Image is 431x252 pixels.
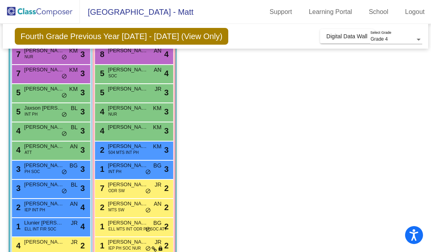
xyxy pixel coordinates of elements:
[399,6,431,18] a: Logout
[109,245,141,251] span: IEP PH SOC NUR
[108,123,148,131] span: [PERSON_NAME]
[80,48,85,60] span: 3
[80,240,85,252] span: 2
[61,93,67,99] span: do_not_disturb_alt
[98,107,105,116] span: 4
[158,246,163,252] span: lock
[15,28,229,45] span: Fourth Grade Previous Year [DATE] - [DATE] (View Only)
[24,104,64,112] span: Jaxson [PERSON_NAME]
[302,6,359,18] a: Learning Portal
[14,203,21,212] span: 2
[109,207,125,213] span: MTS SW
[80,87,85,98] span: 3
[14,126,21,135] span: 4
[24,219,64,227] span: Llunier [PERSON_NAME]
[164,106,168,118] span: 3
[153,123,162,132] span: KM
[145,226,151,233] span: do_not_disturb_alt
[14,107,21,116] span: 5
[14,184,21,193] span: 3
[164,182,168,194] span: 2
[164,163,168,175] span: 3
[24,238,64,246] span: [PERSON_NAME]
[98,50,105,59] span: 8
[69,161,77,170] span: BG
[145,169,151,175] span: do_not_disturb_alt
[108,200,148,208] span: [PERSON_NAME]
[164,48,168,60] span: 4
[98,241,105,250] span: 1
[71,219,77,227] span: JR
[108,85,148,93] span: [PERSON_NAME]
[80,106,85,118] span: 3
[25,111,38,117] span: INT PH
[320,29,374,43] button: Digital Data Wall
[14,165,21,173] span: 3
[98,203,105,212] span: 2
[98,222,105,231] span: 1
[154,66,161,74] span: AN
[61,112,67,118] span: do_not_disturb_alt
[61,54,67,61] span: do_not_disturb_alt
[71,123,77,132] span: BL
[326,33,368,39] span: Digital Data Wall
[98,165,105,173] span: 1
[70,142,77,151] span: AN
[108,47,148,55] span: [PERSON_NAME]
[24,123,64,131] span: [PERSON_NAME]
[80,182,85,194] span: 3
[109,73,117,79] span: SOC
[98,184,105,193] span: 7
[164,144,168,156] span: 3
[24,200,64,208] span: [PERSON_NAME]
[80,163,85,175] span: 3
[24,47,64,55] span: [PERSON_NAME]
[108,219,148,227] span: [PERSON_NAME]
[14,69,21,78] span: 7
[24,181,64,189] span: [PERSON_NAME]
[98,126,105,135] span: 4
[80,6,194,18] span: [GEOGRAPHIC_DATA] - Matt
[108,66,148,74] span: [PERSON_NAME]
[263,6,299,18] a: Support
[153,142,162,151] span: KM
[153,161,161,170] span: BG
[109,188,125,194] span: ODR SW
[69,85,78,93] span: KM
[98,88,105,97] span: 5
[71,181,77,189] span: BL
[164,220,168,232] span: 2
[154,47,161,55] span: AN
[61,131,67,137] span: do_not_disturb_alt
[98,69,105,78] span: 5
[24,142,64,150] span: [PERSON_NAME]
[154,85,161,93] span: JR
[14,88,21,97] span: 5
[164,67,168,79] span: 4
[80,67,85,79] span: 3
[24,161,64,169] span: [PERSON_NAME]
[370,36,388,42] span: Grade 4
[25,226,56,232] span: ELL INT FIR SOC
[109,150,139,156] span: 504 MTS INT PH
[24,66,64,74] span: [PERSON_NAME]
[164,240,168,252] span: 2
[25,169,40,175] span: PH SOC
[80,125,85,137] span: 3
[14,50,21,59] span: 7
[25,54,34,60] span: NUR
[80,144,85,156] span: 3
[108,142,148,150] span: [PERSON_NAME]
[108,161,148,169] span: [PERSON_NAME]
[69,66,78,74] span: KM
[145,188,151,195] span: do_not_disturb_alt
[25,150,32,156] span: ATT
[71,104,77,112] span: BL
[145,207,151,214] span: do_not_disturb_alt
[164,201,168,213] span: 2
[14,146,21,154] span: 4
[98,146,105,154] span: 2
[108,104,148,112] span: [PERSON_NAME]
[80,220,85,232] span: 4
[61,188,67,195] span: do_not_disturb_alt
